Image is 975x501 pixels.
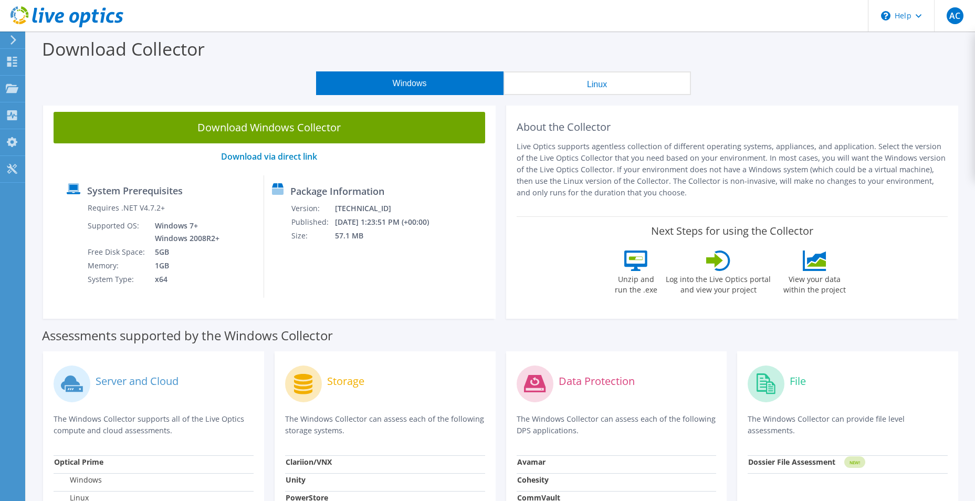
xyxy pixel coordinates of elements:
td: Memory: [87,259,147,273]
td: [TECHNICAL_ID] [334,202,443,215]
td: 57.1 MB [334,229,443,243]
label: Requires .NET V4.7.2+ [88,203,165,213]
label: Assessments supported by the Windows Collector [42,330,333,341]
label: File [790,376,806,387]
span: AC [947,7,963,24]
label: Package Information [290,186,384,196]
td: Published: [291,215,334,229]
strong: Dossier File Assessment [748,457,835,467]
p: Live Optics supports agentless collection of different operating systems, appliances, and applica... [517,141,948,199]
p: The Windows Collector can assess each of the following DPS applications. [517,413,717,436]
strong: Unity [286,475,306,485]
button: Linux [504,71,691,95]
td: 1GB [147,259,222,273]
a: Download Windows Collector [54,112,485,143]
label: Next Steps for using the Collector [651,225,813,237]
tspan: NEW! [850,460,860,465]
td: Version: [291,202,334,215]
strong: Cohesity [517,475,549,485]
td: Free Disk Space: [87,245,147,259]
td: Size: [291,229,334,243]
label: Download Collector [42,37,205,61]
strong: Optical Prime [54,457,103,467]
label: Data Protection [559,376,635,387]
p: The Windows Collector can provide file level assessments. [748,413,948,436]
p: The Windows Collector supports all of the Live Optics compute and cloud assessments. [54,413,254,436]
td: [DATE] 1:23:51 PM (+00:00) [334,215,443,229]
td: Windows 7+ Windows 2008R2+ [147,219,222,245]
svg: \n [881,11,890,20]
button: Windows [316,71,504,95]
td: 5GB [147,245,222,259]
label: System Prerequisites [87,185,183,196]
td: Supported OS: [87,219,147,245]
label: View your data within the project [777,271,852,295]
strong: Avamar [517,457,546,467]
label: Server and Cloud [96,376,179,387]
strong: Clariion/VNX [286,457,332,467]
h2: About the Collector [517,121,948,133]
label: Unzip and run the .exe [612,271,660,295]
label: Storage [327,376,364,387]
label: Windows [54,475,102,485]
p: The Windows Collector can assess each of the following storage systems. [285,413,485,436]
a: Download via direct link [221,151,317,162]
td: x64 [147,273,222,286]
td: System Type: [87,273,147,286]
label: Log into the Live Optics portal and view your project [665,271,771,295]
